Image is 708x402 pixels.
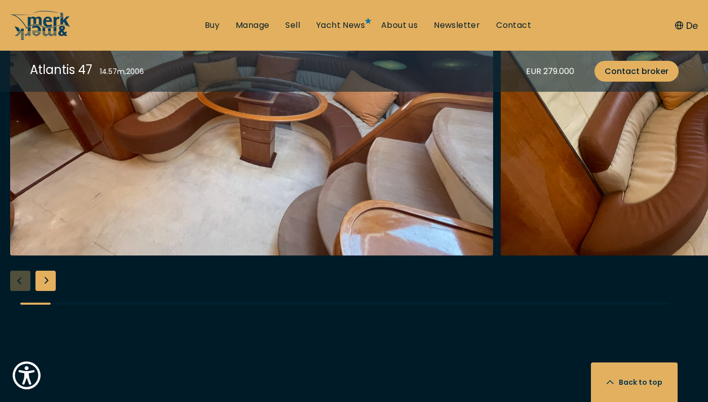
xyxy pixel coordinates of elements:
div: Atlantis 47 [30,61,92,79]
a: About us [381,20,418,31]
span: Contact broker [605,65,668,78]
a: Contact broker [594,61,679,82]
a: Buy [205,20,219,31]
a: Sell [285,20,300,31]
a: / [10,32,71,44]
div: EUR 279.000 [526,65,574,78]
div: 14.57 m , 2006 [100,66,144,77]
a: Manage [236,20,269,31]
button: Back to top [591,362,678,402]
button: De [675,19,698,32]
button: Show Accessibility Preferences [10,359,43,392]
div: Next slide [35,271,56,291]
a: Contact [496,20,531,31]
a: Newsletter [434,20,480,31]
a: Yacht News [316,20,365,31]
